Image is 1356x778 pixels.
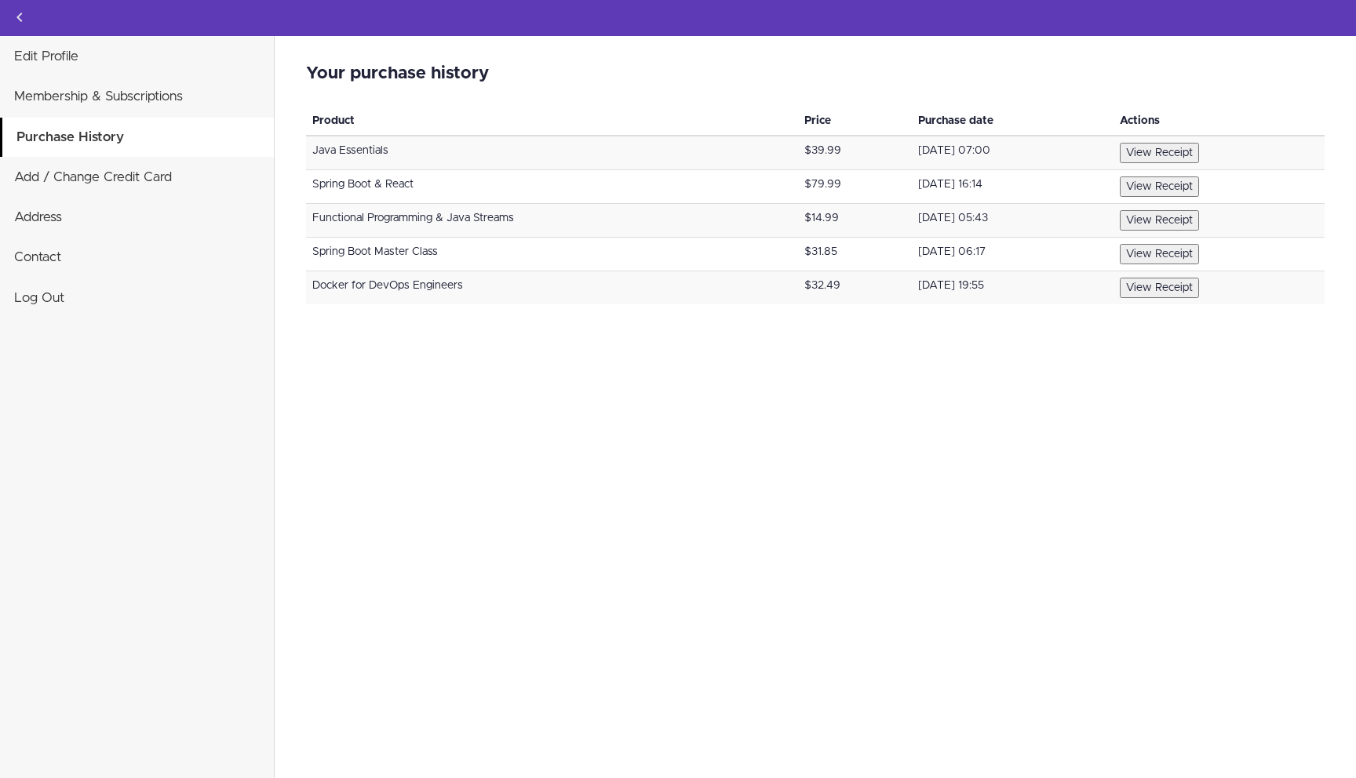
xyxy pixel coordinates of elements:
[798,170,912,204] td: $79.99
[1120,278,1199,298] button: View Receipt
[912,271,1114,305] td: [DATE] 19:55
[912,238,1114,271] td: [DATE] 06:17
[798,238,912,271] td: $31.85
[306,204,798,238] td: Functional Programming & Java Streams
[1120,210,1199,231] button: View Receipt
[2,118,274,157] a: Purchase History
[1120,143,1199,163] button: View Receipt
[798,136,912,170] td: $39.99
[306,238,798,271] td: Spring Boot Master Class
[306,170,798,204] td: Spring Boot & React
[798,204,912,238] td: $14.99
[1114,107,1325,136] th: Actions
[1120,244,1199,264] button: View Receipt
[798,271,912,305] td: $32.49
[912,136,1114,170] td: [DATE] 07:00
[10,8,29,27] svg: Back to courses
[1120,176,1199,197] button: View Receipt
[306,271,798,305] td: Docker for DevOps Engineers
[912,107,1114,136] th: Purchase date
[912,204,1114,238] td: [DATE] 05:43
[306,64,1325,83] h2: Your purchase history
[912,170,1114,204] td: [DATE] 16:14
[306,136,798,170] td: Java Essentials
[306,107,798,136] th: Product
[798,107,912,136] th: Price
